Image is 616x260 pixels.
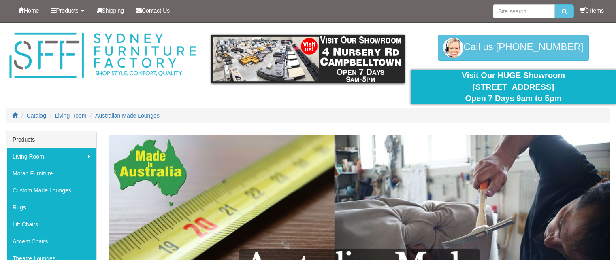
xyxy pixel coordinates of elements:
a: Living Room [6,148,96,165]
span: Shipping [102,7,124,14]
a: Australian Made Lounges [95,112,160,119]
a: Living Room [55,112,87,119]
a: Rugs [6,199,96,216]
a: Shipping [90,0,130,21]
a: Products [45,0,90,21]
a: Catalog [27,112,46,119]
a: Lift Chairs [6,216,96,233]
a: Moran Furniture [6,165,96,182]
li: 0 items [580,6,604,15]
img: showroom.gif [211,35,405,83]
span: Products [56,7,78,14]
a: Contact Us [130,0,176,21]
input: Site search [493,4,555,18]
a: Home [12,0,45,21]
img: Sydney Furniture Factory [6,31,199,80]
a: Accent Chairs [6,233,96,250]
span: Contact Us [142,7,170,14]
span: Home [24,7,39,14]
div: Visit Our HUGE Showroom [STREET_ADDRESS] Open 7 Days 9am to 5pm [417,70,610,104]
a: Custom Made Lounges [6,182,96,199]
div: Products [6,131,96,148]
